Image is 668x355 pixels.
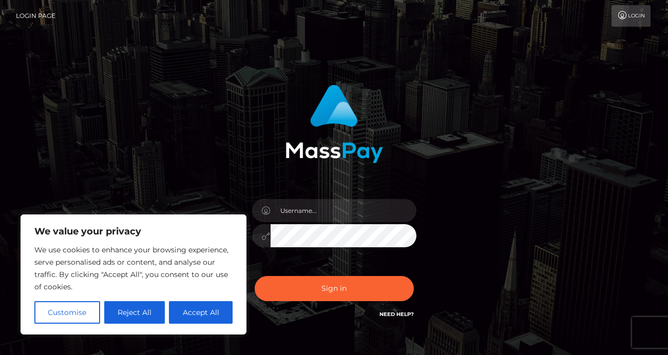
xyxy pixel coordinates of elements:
button: Customise [34,301,100,324]
input: Username... [271,199,416,222]
img: MassPay Login [285,85,383,163]
a: Login Page [16,5,55,27]
a: Need Help? [379,311,414,318]
a: Login [612,5,651,27]
p: We use cookies to enhance your browsing experience, serve personalised ads or content, and analys... [34,244,233,293]
div: We value your privacy [21,214,246,334]
p: We value your privacy [34,225,233,238]
button: Reject All [104,301,165,324]
button: Sign in [255,276,414,301]
button: Accept All [169,301,233,324]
